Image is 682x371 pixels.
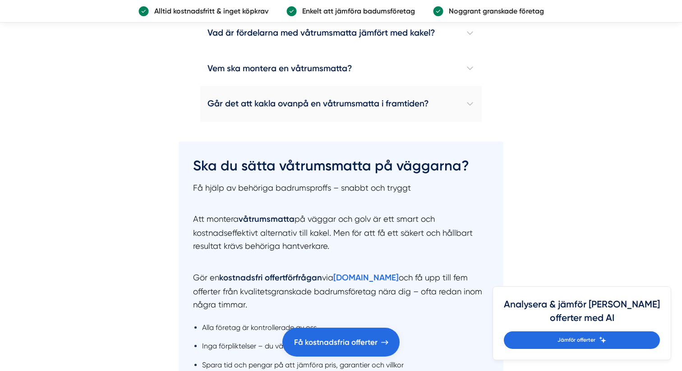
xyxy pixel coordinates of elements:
p: Alltid kostnadsfritt & inget köpkrav [149,5,268,17]
a: Jämför offerter [504,331,660,349]
li: Spara tid och pengar på att jämföra pris, garantier och villkor [202,359,489,371]
p: Att montera på väggar och golv är ett smart och kostnadseffektivt alternativ till kakel. Men för ... [193,212,489,266]
h4: Analysera & jämför [PERSON_NAME] offerter med AI [504,298,660,331]
a: [DOMAIN_NAME] [333,273,399,282]
strong: [DOMAIN_NAME] [333,273,399,283]
p: Enkelt att jämföra badumsföretag [297,5,415,17]
span: Jämför offerter [558,336,595,344]
span: Få kostnadsfria offerter [294,336,378,348]
p: Noggrant granskade företag [443,5,544,17]
p: Gör en via och få upp till fem offerter från kvalitetsgranskade badrumsföretag nära dig – ofta re... [193,271,489,311]
strong: kostnadsfri offertförfrågan [219,273,322,283]
p: Få hjälp av behöriga badrumsproffs – snabbt och tryggt [193,181,489,208]
h2: Ska du sätta våtrumsmatta på väggarna? [193,156,489,181]
li: Inga förpliktelser – du väljer det bästa alternativet [202,340,489,352]
a: Få kostnadsfria offerter [282,328,400,357]
li: Alla företag är kontrollerade av oss [202,322,489,333]
strong: våtrumsmatta [239,214,295,224]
